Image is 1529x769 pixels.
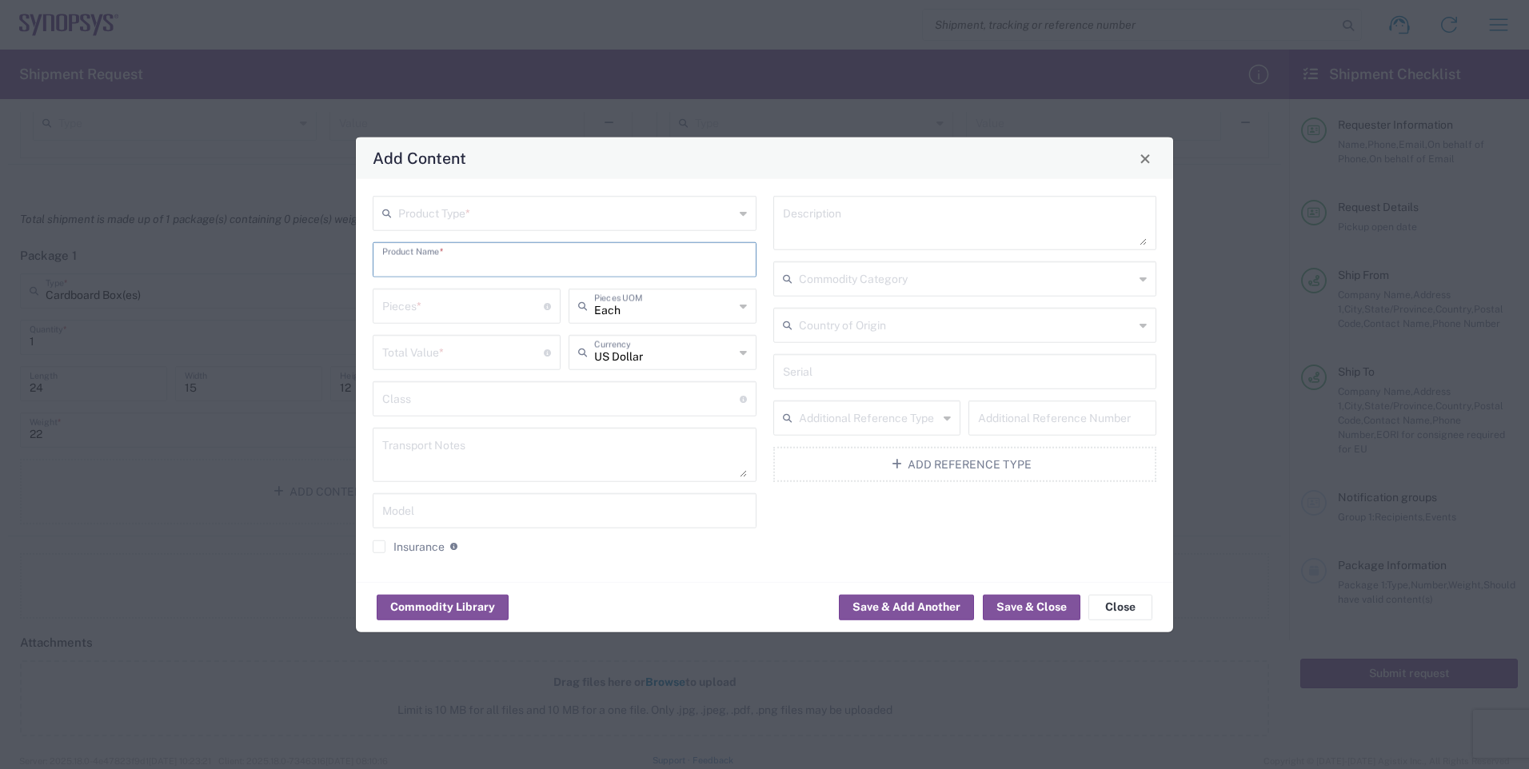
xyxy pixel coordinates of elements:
h4: Add Content [373,146,466,169]
button: Add Reference Type [773,447,1157,482]
button: Close [1134,147,1156,169]
button: Save & Add Another [839,594,974,620]
button: Save & Close [983,594,1080,620]
button: Close [1088,594,1152,620]
label: Insurance [373,540,445,553]
button: Commodity Library [377,594,509,620]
